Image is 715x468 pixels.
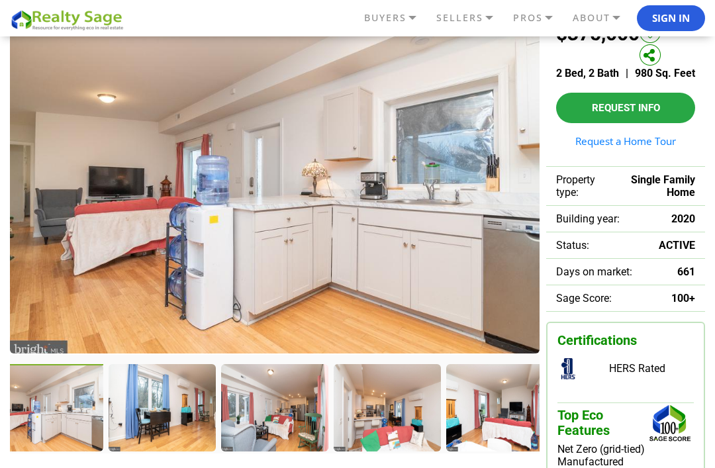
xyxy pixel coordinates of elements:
span: Building year: [556,212,620,225]
a: PROS [510,7,569,29]
a: BUYERS [361,7,433,29]
span: Sage Score: [556,292,612,304]
span: 980 Sq. Feet [635,67,695,79]
img: REALTY SAGE [10,8,129,31]
a: SELLERS [433,7,510,29]
span: Status: [556,239,589,252]
h2: $375,000 [556,22,640,62]
span: Days on market: [556,265,632,278]
span: Property type: [556,173,612,199]
span: ACTIVE [659,239,695,252]
a: Request a Home Tour [556,136,695,146]
span: Single Family Home [612,173,695,199]
span: | [626,67,628,79]
h3: Top Eco Features [557,402,694,443]
span: 2020 [671,212,695,225]
span: 661 [677,265,695,278]
button: Sign In [637,5,705,32]
button: Request Info [556,93,695,122]
span: HERS Rated [609,362,665,375]
span: 2 Bed, 2 Bath [556,67,619,79]
span: 100+ [671,292,695,304]
a: ABOUT [569,7,637,29]
h3: Certifications [557,333,694,348]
